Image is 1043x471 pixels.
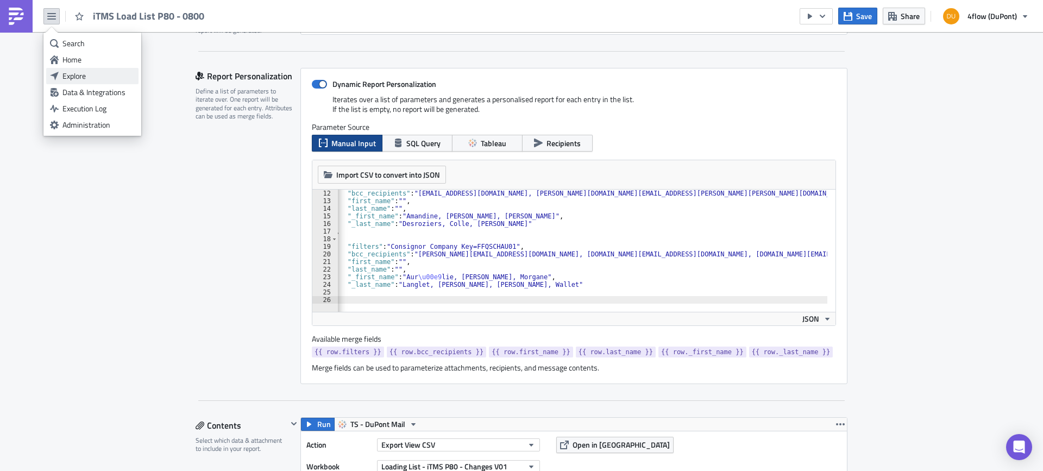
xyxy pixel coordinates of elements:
[382,135,453,152] button: SQL Query
[350,418,405,431] span: TS - DuPont Mail
[452,135,523,152] button: Tableau
[332,78,436,90] strong: Dynamic Report Personalization
[942,7,960,26] img: Avatar
[838,8,877,24] button: Save
[301,418,335,431] button: Run
[318,166,446,184] button: Import CSV to convert into JSON
[140,64,268,73] a: [EMAIL_ADDRESS][DOMAIN_NAME]
[312,363,836,373] div: Merge fields can be used to parameterize attachments, recipients, and message contents.
[937,4,1035,28] button: 4flow (DuPont)
[334,418,422,431] button: TS - DuPont Mail
[306,437,372,453] label: Action
[658,347,746,357] a: {{ row._first_name }}
[312,95,836,122] div: Iterates over a list of parameters and generates a personalised report for each entry in the list...
[312,296,338,304] div: 26
[4,28,519,37] p: This file contains all the important information about the released shipments.
[312,197,338,205] div: 13
[312,258,338,266] div: 21
[196,1,293,35] div: Optionally, perform a condition check before generating and sending a report. Only if true, the r...
[312,220,338,228] div: 16
[312,235,338,243] div: 18
[481,137,506,149] span: Tableau
[62,71,135,81] div: Explore
[749,347,833,357] a: {{ row._last_name }}
[312,212,338,220] div: 15
[312,266,338,273] div: 22
[4,64,519,73] p: In case of any questions please contact: .
[62,120,135,130] div: Administration
[576,347,656,357] a: {{ row.last_name }}
[196,87,293,121] div: Define a list of parameters to iterate over. One report will be generated for each entry. Attribu...
[4,40,519,49] p: Kindly note that the attached file may appear empty. This simply means that there was no relevant...
[62,103,135,114] div: Execution Log
[312,243,338,250] div: 19
[967,10,1017,22] span: 4flow (DuPont)
[62,38,135,49] div: Search
[752,347,831,357] span: {{ row._last_name }}
[4,4,519,13] p: Dear All,
[406,137,441,149] span: SQL Query
[331,137,376,149] span: Manual Input
[556,437,674,453] button: Open in [GEOGRAPHIC_DATA]
[196,68,300,84] div: Report Personalization
[522,135,593,152] button: Recipients
[856,10,872,22] span: Save
[93,10,205,22] span: iTMS Load List P80 - 0800
[312,347,384,357] a: {{ row.filters }}
[4,4,519,155] body: Rich Text Area. Press ALT-0 for help.
[4,16,519,25] p: Please find attached the file including all shipments released to you.
[312,205,338,212] div: 14
[573,439,670,450] span: Open in [GEOGRAPHIC_DATA]
[901,10,920,22] span: Share
[8,8,25,25] img: PushMetrics
[387,347,486,357] a: {{ row.bcc_recipients }}
[312,190,338,197] div: 12
[799,312,835,325] button: JSON
[579,347,653,357] span: {{ row.last_name }}
[381,439,435,450] span: Export View CSV
[661,347,744,357] span: {{ row._first_name }}
[287,417,300,430] button: Hide content
[62,87,135,98] div: Data & Integrations
[196,417,287,434] div: Contents
[62,54,135,65] div: Home
[883,8,925,24] button: Share
[389,347,483,357] span: {{ row.bcc_recipients }}
[802,313,819,324] span: JSON
[4,40,42,49] strong: Important:
[312,281,338,288] div: 24
[1006,434,1032,460] div: Open Intercom Messenger
[4,76,519,85] p: Kind regards,
[317,418,331,431] span: Run
[546,137,581,149] span: Recipients
[312,135,382,152] button: Manual Input
[312,288,338,296] div: 25
[312,228,338,235] div: 17
[377,438,540,451] button: Export View CSV
[315,347,381,357] span: {{ row.filters }}
[492,347,570,357] span: {{ row.first_name }}
[489,347,573,357] a: {{ row.first_name }}
[312,273,338,281] div: 23
[4,88,519,97] p: ----------------------------------------------------------------------
[196,436,287,453] div: Select which data & attachment to include in your report.
[312,122,836,132] label: Parameter Source
[312,334,393,344] label: Available merge fields
[312,250,338,258] div: 20
[336,169,440,180] span: Import CSV to convert into JSON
